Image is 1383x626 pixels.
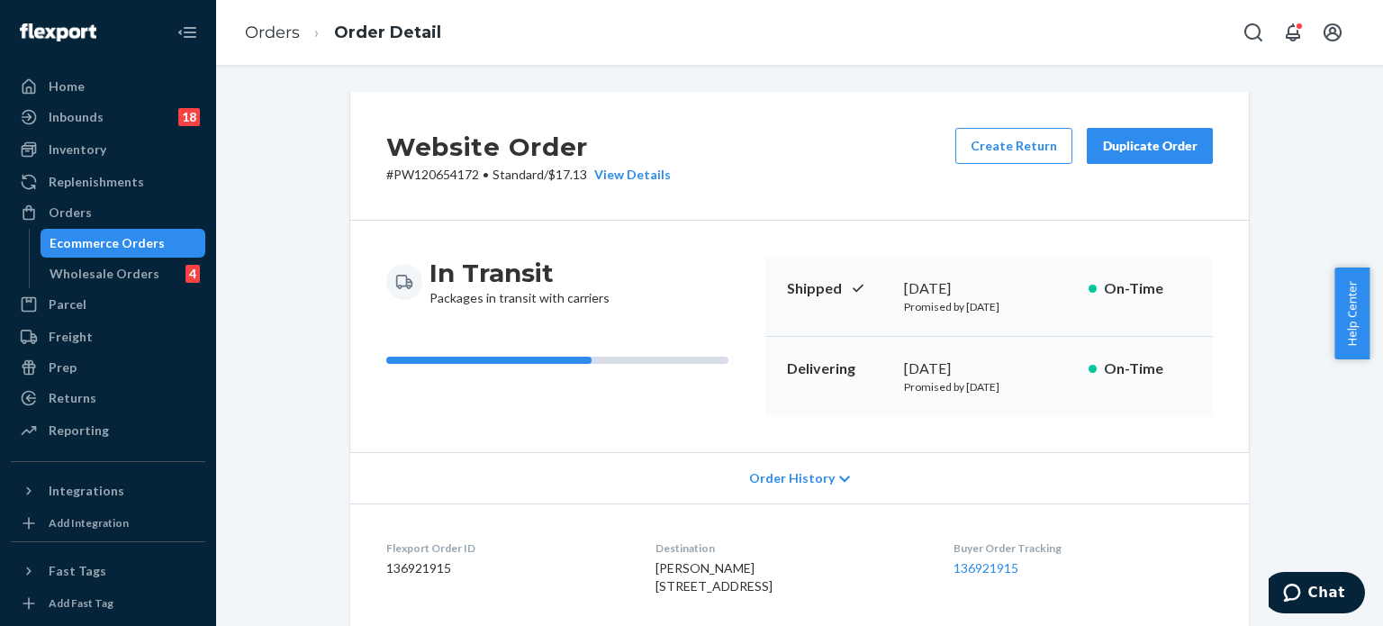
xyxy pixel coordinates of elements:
a: Inventory [11,135,205,164]
a: Freight [11,322,205,351]
span: • [483,167,489,182]
a: Ecommerce Orders [41,229,206,258]
div: Add Integration [49,515,129,531]
button: Open account menu [1315,14,1351,50]
div: [DATE] [904,358,1074,379]
div: Fast Tags [49,562,106,580]
button: Create Return [955,128,1072,164]
div: 18 [178,108,200,126]
div: 4 [185,265,200,283]
div: Packages in transit with carriers [429,257,610,307]
a: Parcel [11,290,205,319]
div: Freight [49,328,93,346]
img: Flexport logo [20,23,96,41]
a: Prep [11,353,205,382]
p: On-Time [1104,278,1191,299]
dt: Buyer Order Tracking [954,540,1213,556]
div: Integrations [49,482,124,500]
p: Promised by [DATE] [904,299,1074,314]
p: Shipped [787,278,890,299]
a: Wholesale Orders4 [41,259,206,288]
div: Parcel [49,295,86,313]
a: Orders [245,23,300,42]
p: Promised by [DATE] [904,379,1074,395]
div: Ecommerce Orders [50,234,165,252]
ol: breadcrumbs [230,6,456,59]
a: Add Fast Tag [11,593,205,614]
span: [PERSON_NAME] [STREET_ADDRESS] [655,560,773,594]
button: Close Navigation [169,14,205,50]
div: Inbounds [49,108,104,126]
a: Home [11,72,205,101]
div: Inventory [49,141,106,159]
span: Order History [749,469,835,487]
button: Help Center [1334,268,1369,359]
button: Integrations [11,476,205,505]
a: Inbounds18 [11,103,205,132]
div: Wholesale Orders [50,265,159,283]
a: Reporting [11,416,205,445]
div: Add Fast Tag [49,595,113,611]
button: Duplicate Order [1087,128,1213,164]
dt: Destination [655,540,924,556]
a: Orders [11,198,205,227]
div: Prep [49,358,77,377]
h3: In Transit [429,257,610,289]
div: Replenishments [49,173,144,191]
div: Orders [49,204,92,222]
a: 136921915 [954,560,1018,576]
p: # PW120654172 / $17.13 [386,166,671,184]
button: Fast Tags [11,557,205,585]
button: View Details [587,166,671,184]
button: Open Search Box [1235,14,1271,50]
a: Order Detail [334,23,441,42]
a: Replenishments [11,168,205,196]
dd: 136921915 [386,559,627,577]
h2: Website Order [386,128,671,166]
span: Standard [493,167,544,182]
div: Reporting [49,422,109,440]
p: Delivering [787,358,890,379]
div: Home [49,77,85,95]
div: [DATE] [904,278,1074,299]
a: Returns [11,384,205,413]
div: Returns [49,389,96,407]
dt: Flexport Order ID [386,540,627,556]
div: Duplicate Order [1102,137,1198,155]
a: Add Integration [11,513,205,534]
button: Open notifications [1275,14,1311,50]
iframe: Opens a widget where you can chat to one of our agents [1269,572,1365,617]
p: On-Time [1104,358,1191,379]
